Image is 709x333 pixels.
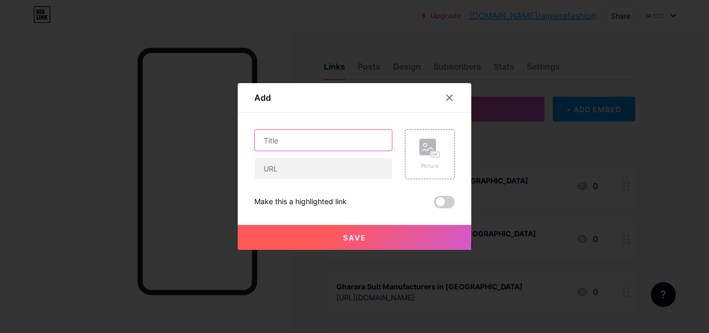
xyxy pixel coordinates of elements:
div: Add [254,91,271,104]
button: Save [238,225,471,250]
input: URL [255,158,392,179]
input: Title [255,130,392,151]
div: Picture [419,162,440,170]
div: Make this a highlighted link [254,196,347,208]
span: Save [343,233,366,242]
